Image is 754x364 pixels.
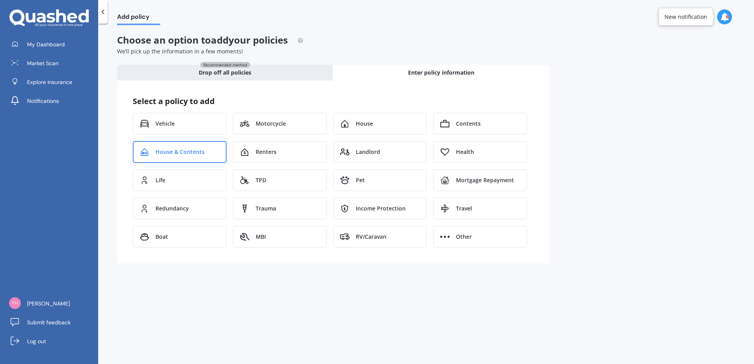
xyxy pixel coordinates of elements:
span: Income Protection [356,205,406,212]
span: Renters [256,148,276,156]
a: Market Scan [6,55,98,71]
span: Add policy [117,13,160,24]
a: Explore insurance [6,74,98,90]
a: [PERSON_NAME] [6,296,98,311]
span: Trauma [256,205,276,212]
span: Redundancy [156,205,189,212]
span: Pet [356,176,365,184]
a: Notifications [6,93,98,109]
span: We’ll pick up the information in a few moments! [117,48,243,55]
span: Notifications [27,97,59,105]
span: RV/Caravan [356,233,386,241]
span: Other [456,233,472,241]
span: House & Contents [156,148,205,156]
span: Mortgage Repayment [456,176,514,184]
span: Contents [456,120,481,128]
span: Enter policy information [408,69,474,77]
span: Explore insurance [27,78,72,86]
span: Landlord [356,148,380,156]
span: Recommended method [200,62,250,68]
span: TPD [256,176,266,184]
a: Submit feedback [6,315,98,330]
img: 56b1ef0d74f23507968b6506beffe6f3 [9,297,21,309]
span: Choose an option [117,33,304,46]
span: Life [156,176,165,184]
span: Boat [156,233,168,241]
span: to add your policies [201,33,288,46]
span: My Dashboard [27,40,65,48]
span: House [356,120,373,128]
span: Health [456,148,474,156]
span: [PERSON_NAME] [27,300,70,307]
span: MBI [256,233,266,241]
a: Log out [6,333,98,349]
a: My Dashboard [6,37,98,52]
span: Motorcycle [256,120,286,128]
span: Log out [27,337,46,345]
span: Market Scan [27,59,59,67]
div: New notification [664,13,707,21]
span: Submit feedback [27,318,71,326]
span: Travel [456,205,472,212]
h3: Select a policy to add [133,96,533,106]
span: Drop off all policies [199,69,251,77]
span: Vehicle [156,120,175,128]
